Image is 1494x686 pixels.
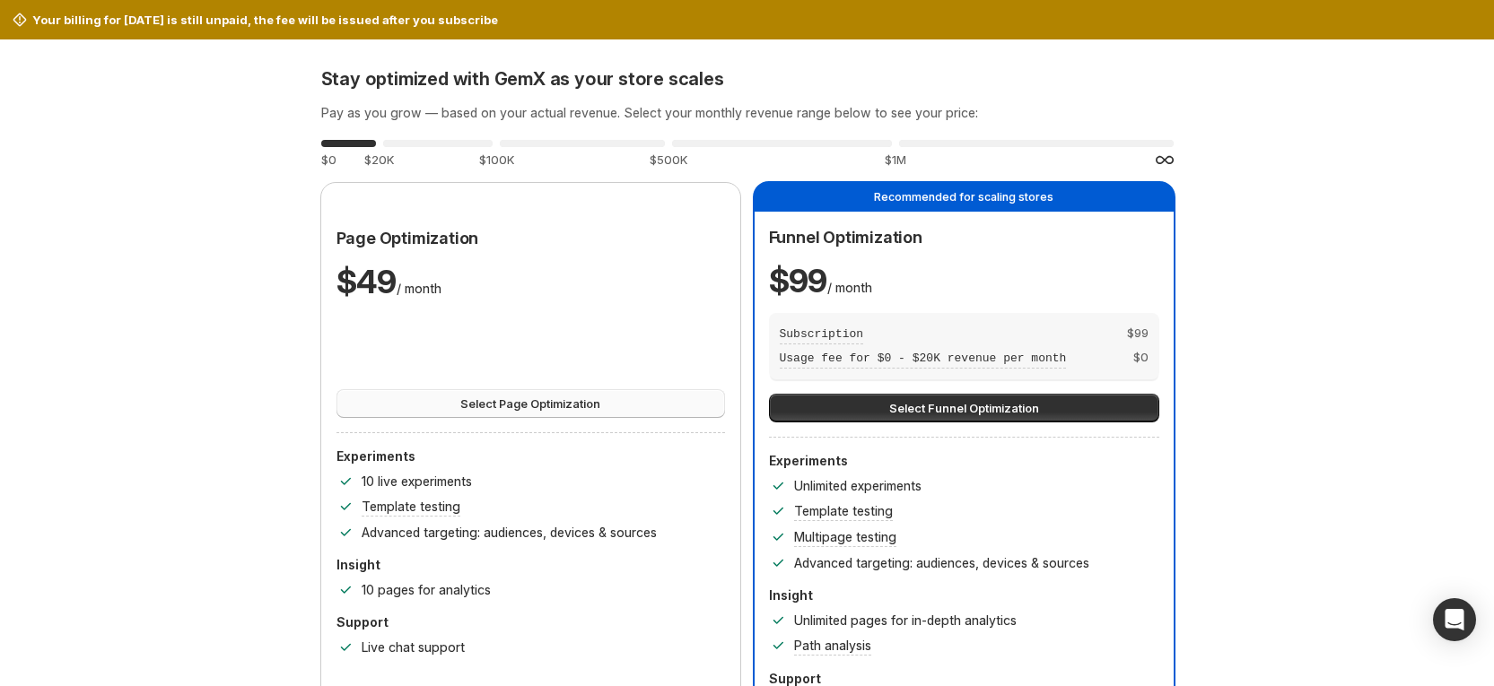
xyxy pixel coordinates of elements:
[32,11,498,29] p: Your billing for [DATE] is still unpaid, the fee will be issued after you subscribe
[336,556,725,574] p: Insight
[769,394,1159,422] button: Select Funnel Optimization
[794,502,893,520] p: Template testing
[336,229,479,247] span: Page Optimization
[794,554,1089,572] p: Advanced targeting: audiences, devices & sources
[889,399,1039,417] span: Select Funnel Optimization
[885,152,906,167] span: $1M
[794,528,896,546] p: Multipage testing
[769,261,827,300] span: $ 99
[362,638,465,656] p: Live chat support
[321,68,1174,90] h2: Stay optimized with GemX as your store scales
[479,152,514,167] span: $100K
[650,152,687,167] span: $500K
[336,262,397,301] span: $ 49
[364,152,394,167] span: $20K
[769,586,1159,604] p: Insight
[362,524,657,542] p: Advanced targeting: audiences, devices & sources
[321,152,336,167] span: $0
[794,637,871,655] p: Path analysis
[1127,324,1149,344] span: $ 99
[362,498,460,516] p: Template testing
[769,228,922,247] span: Funnel Optimization
[336,260,441,303] p: / month
[780,352,1067,365] span: Usage fee for $0 - $20K revenue per month
[794,477,922,495] p: Unlimited experiments
[874,190,1053,204] span: Recommended for scaling stores
[780,327,864,341] span: Subscription
[336,447,725,465] p: Experiments
[321,104,1174,122] h3: Pay as you grow — based on your actual revenue. Select your monthly revenue range below to see yo...
[769,452,1159,470] p: Experiments
[769,259,872,302] p: / month
[1133,348,1149,369] span: $ 0
[460,395,600,412] span: Select Page Optimization
[1433,598,1476,641] div: Open Intercom Messenger
[336,613,725,631] p: Support
[794,612,1017,630] p: Unlimited pages for in-depth analytics
[362,473,472,491] p: 10 live experiments
[362,581,491,599] p: 10 pages for analytics
[336,389,725,418] button: Select Page Optimization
